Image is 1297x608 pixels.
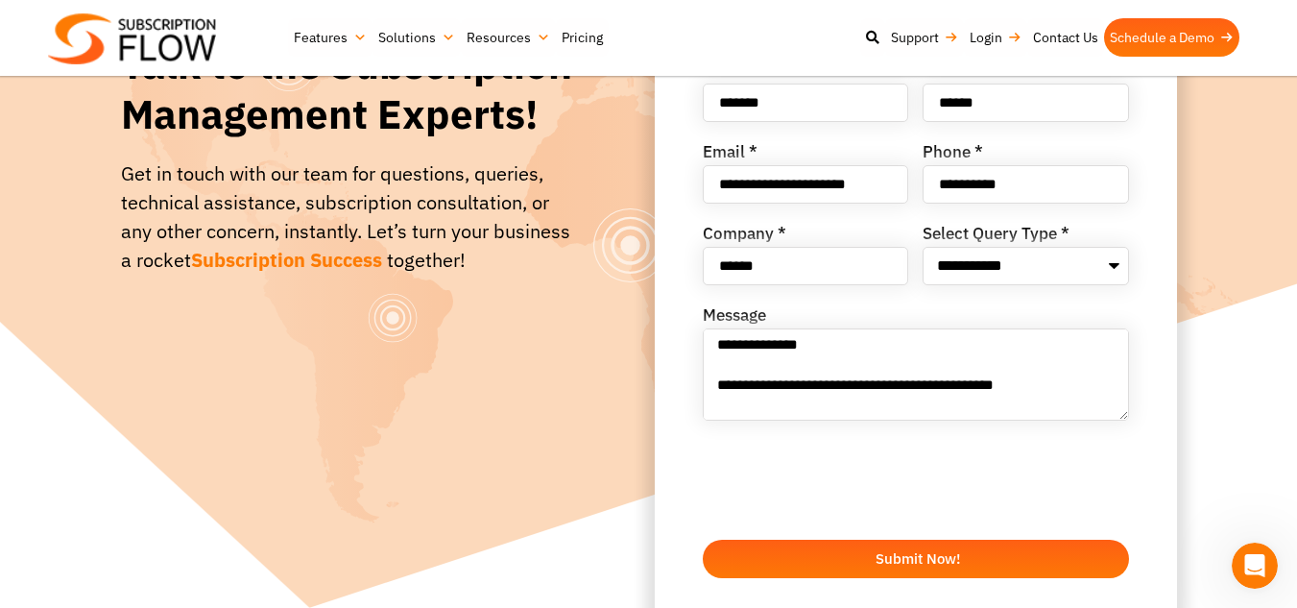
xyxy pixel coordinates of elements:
a: Solutions [372,18,461,57]
a: Schedule a Demo [1104,18,1239,57]
span: Submit Now! [876,551,960,566]
a: Login [964,18,1027,57]
label: Select Query Type * [923,226,1069,247]
span: Subscription Success [191,247,382,273]
img: Subscriptionflow [48,13,216,64]
a: Support [885,18,964,57]
label: Phone * [923,144,983,165]
a: Resources [461,18,556,57]
label: Message [703,307,766,328]
iframe: Intercom live chat [1232,543,1278,589]
label: Email * [703,144,757,165]
iframe: reCAPTCHA [703,443,995,518]
a: Contact Us [1027,18,1104,57]
h1: Talk to the Subscription Management Experts! [121,39,583,140]
button: Submit Now! [703,540,1129,578]
a: Features [288,18,372,57]
label: Company * [703,226,786,247]
div: Get in touch with our team for questions, queries, technical assistance, subscription consultatio... [121,159,583,275]
a: Pricing [556,18,609,57]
